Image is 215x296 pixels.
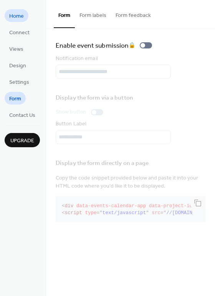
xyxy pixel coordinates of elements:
[9,12,24,20] span: Home
[9,45,23,53] span: Views
[10,137,34,145] span: Upgrade
[5,133,40,147] button: Upgrade
[5,92,26,105] a: Form
[9,29,30,37] span: Connect
[5,26,34,38] a: Connect
[9,78,29,86] span: Settings
[5,42,28,55] a: Views
[9,95,21,103] span: Form
[5,9,28,22] a: Home
[5,108,40,121] a: Contact Us
[5,59,31,72] a: Design
[9,62,26,70] span: Design
[9,111,35,120] span: Contact Us
[5,75,34,88] a: Settings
